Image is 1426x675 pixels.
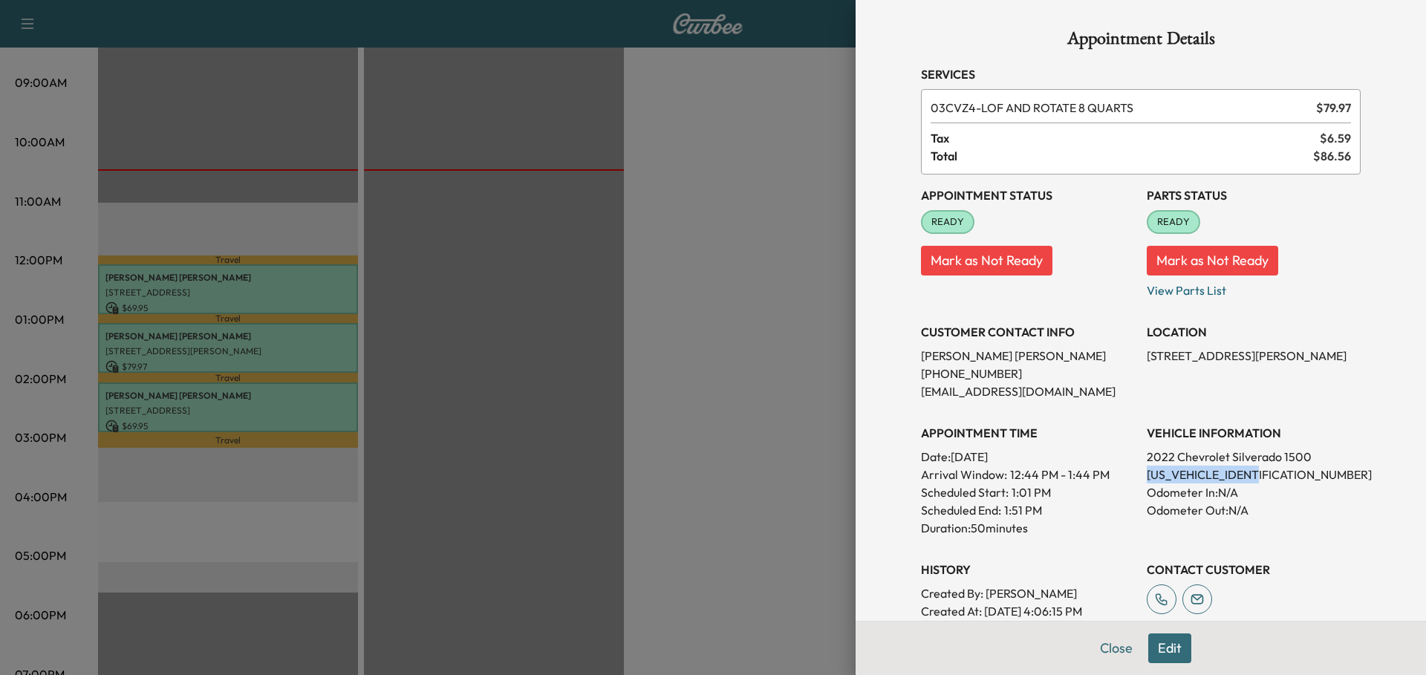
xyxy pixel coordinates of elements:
[921,65,1361,83] h3: Services
[921,561,1135,578] h3: History
[1090,633,1142,663] button: Close
[1147,424,1361,442] h3: VEHICLE INFORMATION
[921,620,1135,638] p: Modified By : [PERSON_NAME]
[1012,483,1051,501] p: 1:01 PM
[921,448,1135,466] p: Date: [DATE]
[1320,129,1351,147] span: $ 6.59
[1004,501,1042,519] p: 1:51 PM
[1147,323,1361,341] h3: LOCATION
[921,584,1135,602] p: Created By : [PERSON_NAME]
[921,501,1001,519] p: Scheduled End:
[1147,501,1361,519] p: Odometer Out: N/A
[1316,99,1351,117] span: $ 79.97
[1148,633,1191,663] button: Edit
[1147,246,1278,275] button: Mark as Not Ready
[931,147,1313,165] span: Total
[1148,215,1199,229] span: READY
[921,186,1135,204] h3: Appointment Status
[1313,147,1351,165] span: $ 86.56
[921,466,1135,483] p: Arrival Window:
[1147,275,1361,299] p: View Parts List
[931,99,1310,117] span: LOF AND ROTATE 8 QUARTS
[921,30,1361,53] h1: Appointment Details
[921,602,1135,620] p: Created At : [DATE] 4:06:15 PM
[921,424,1135,442] h3: APPOINTMENT TIME
[921,246,1052,275] button: Mark as Not Ready
[921,365,1135,382] p: [PHONE_NUMBER]
[931,129,1320,147] span: Tax
[1147,448,1361,466] p: 2022 Chevrolet Silverado 1500
[1147,186,1361,204] h3: Parts Status
[1147,561,1361,578] h3: CONTACT CUSTOMER
[1010,466,1110,483] span: 12:44 PM - 1:44 PM
[921,483,1009,501] p: Scheduled Start:
[1147,347,1361,365] p: [STREET_ADDRESS][PERSON_NAME]
[922,215,973,229] span: READY
[921,347,1135,365] p: [PERSON_NAME] [PERSON_NAME]
[921,382,1135,400] p: [EMAIL_ADDRESS][DOMAIN_NAME]
[921,519,1135,537] p: Duration: 50 minutes
[1147,483,1361,501] p: Odometer In: N/A
[1147,466,1361,483] p: [US_VEHICLE_IDENTIFICATION_NUMBER]
[921,323,1135,341] h3: CUSTOMER CONTACT INFO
